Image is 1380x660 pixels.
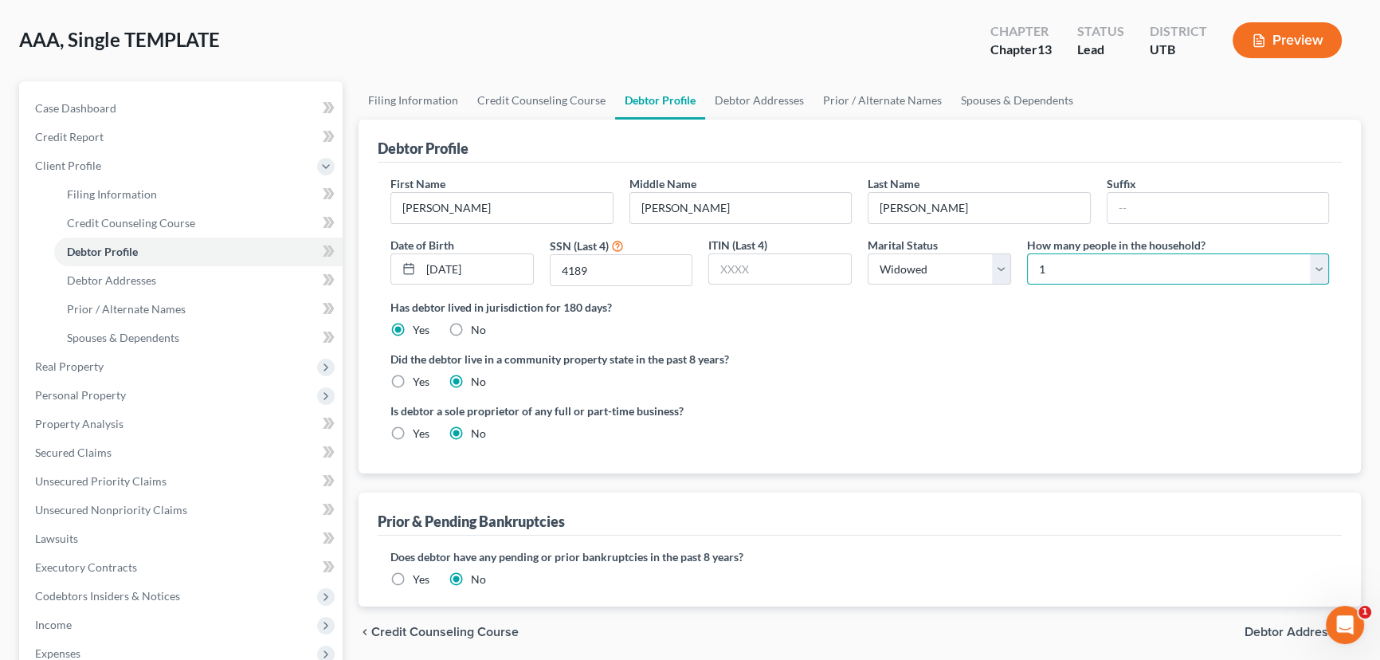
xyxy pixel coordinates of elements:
span: Debtor Addresses [67,273,156,287]
a: Filing Information [359,81,468,120]
label: Did the debtor live in a community property state in the past 8 years? [390,351,1329,367]
span: Property Analysis [35,417,123,430]
label: How many people in the household? [1027,237,1206,253]
iframe: Intercom live chat [1326,606,1364,644]
label: Middle Name [629,175,696,192]
input: XXXX [709,254,851,285]
span: Codebtors Insiders & Notices [35,589,180,603]
div: Debtor Profile [378,139,468,158]
label: Has debtor lived in jurisdiction for 180 days? [390,299,1329,316]
span: Debtor Profile [67,245,138,258]
a: Debtor Addresses [705,81,813,120]
label: Is debtor a sole proprietor of any full or part-time business? [390,403,852,419]
span: Real Property [35,359,104,373]
a: Prior / Alternate Names [813,81,951,120]
label: Does debtor have any pending or prior bankruptcies in the past 8 years? [390,548,1329,565]
a: Debtor Profile [54,238,343,266]
span: Secured Claims [35,446,112,459]
a: Executory Contracts [22,553,343,582]
a: Credit Report [22,123,343,151]
a: Spouses & Dependents [951,81,1083,120]
label: First Name [390,175,445,192]
input: M.I [630,193,852,223]
span: Spouses & Dependents [67,331,179,344]
span: Case Dashboard [35,101,116,115]
span: Expenses [35,646,80,660]
span: Debtor Addresses [1245,626,1348,638]
div: Chapter [990,41,1052,59]
span: Lawsuits [35,532,78,545]
span: Filing Information [67,187,157,201]
label: Marital Status [868,237,938,253]
a: Property Analysis [22,410,343,438]
label: SSN (Last 4) [550,238,609,254]
div: Prior & Pending Bankruptcies [378,512,565,531]
label: Suffix [1107,175,1136,192]
a: Credit Counseling Course [54,209,343,238]
div: Chapter [990,22,1052,41]
a: Filing Information [54,180,343,209]
label: Yes [413,426,429,442]
span: Credit Counseling Course [67,216,195,230]
a: Debtor Profile [615,81,705,120]
span: Prior / Alternate Names [67,302,186,316]
a: Secured Claims [22,438,343,467]
label: Yes [413,374,429,390]
span: 13 [1037,41,1052,57]
span: AAA, Single TEMPLATE [19,28,220,51]
a: Unsecured Priority Claims [22,467,343,496]
a: Case Dashboard [22,94,343,123]
button: Debtor Addresses chevron_right [1245,626,1361,638]
a: Lawsuits [22,524,343,553]
a: Unsecured Nonpriority Claims [22,496,343,524]
span: 1 [1358,606,1371,619]
label: No [471,426,486,442]
input: -- [1108,193,1329,223]
button: Preview [1233,22,1342,58]
label: Yes [413,572,429,587]
label: No [471,322,486,338]
a: Prior / Alternate Names [54,295,343,324]
div: District [1150,22,1207,41]
input: -- [868,193,1090,223]
div: Lead [1077,41,1124,59]
span: Client Profile [35,159,101,172]
input: -- [391,193,613,223]
span: Income [35,618,72,631]
a: Debtor Addresses [54,266,343,295]
a: Credit Counseling Course [468,81,615,120]
span: Unsecured Priority Claims [35,474,167,488]
label: No [471,572,486,587]
label: No [471,374,486,390]
span: Credit Report [35,130,104,143]
span: Unsecured Nonpriority Claims [35,503,187,517]
i: chevron_left [359,626,371,638]
input: MM/DD/YYYY [421,254,533,285]
span: Credit Counseling Course [371,626,519,638]
button: chevron_left Credit Counseling Course [359,626,519,638]
div: Status [1077,22,1124,41]
span: Personal Property [35,388,126,402]
label: Date of Birth [390,237,454,253]
span: Executory Contracts [35,560,137,574]
label: Yes [413,322,429,338]
input: XXXX [551,255,692,285]
label: Last Name [868,175,919,192]
div: UTB [1150,41,1207,59]
a: Spouses & Dependents [54,324,343,352]
label: ITIN (Last 4) [708,237,767,253]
